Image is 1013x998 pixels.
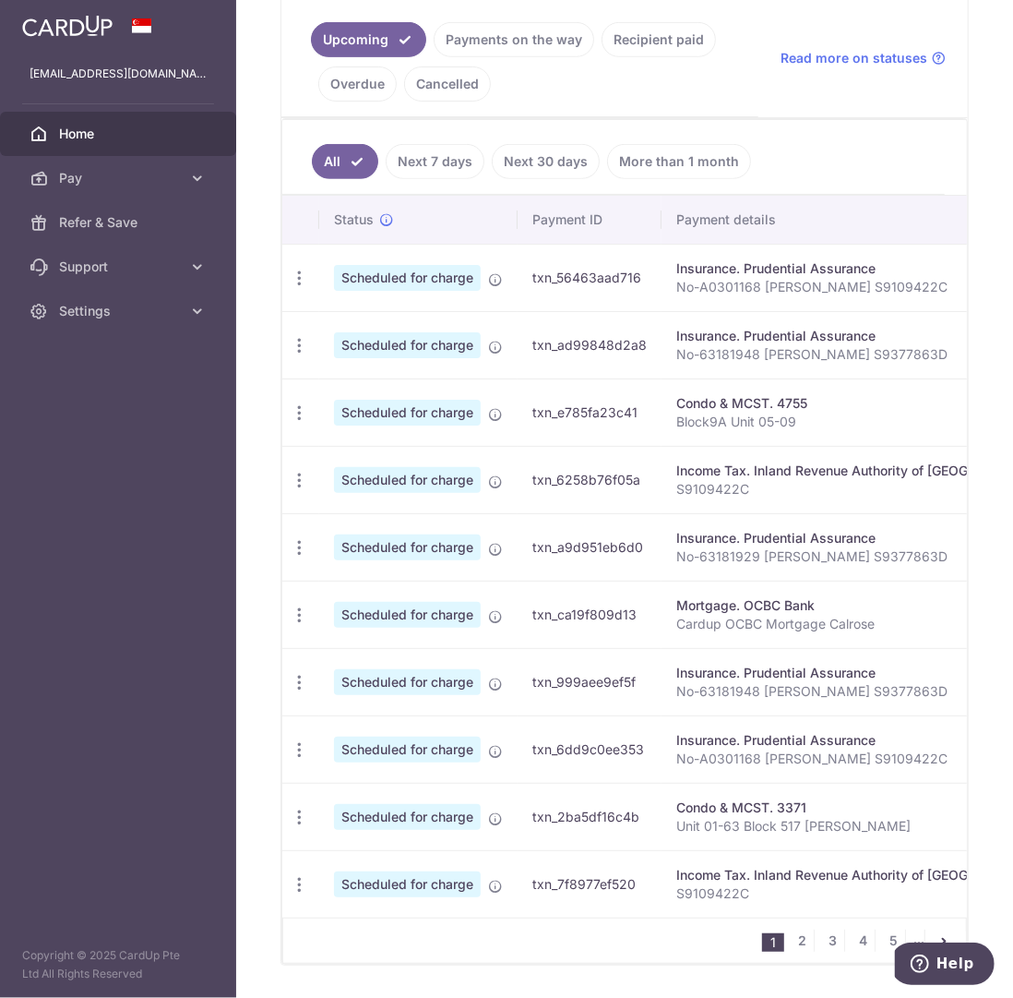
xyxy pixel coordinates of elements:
span: Scheduled for charge [334,602,481,628]
td: txn_56463aad716 [518,244,661,311]
a: 3 [822,930,844,952]
a: 5 [883,930,905,952]
span: Scheduled for charge [334,669,481,695]
span: Scheduled for charge [334,804,481,830]
td: txn_2ba5df16c4b [518,783,661,850]
td: txn_7f8977ef520 [518,850,661,918]
span: Read more on statuses [781,49,927,67]
nav: pager [762,919,966,963]
span: Home [59,125,181,143]
a: Next 30 days [492,144,600,179]
p: [EMAIL_ADDRESS][DOMAIN_NAME] [30,65,207,83]
a: Overdue [318,66,397,102]
a: 2 [792,930,814,952]
li: ... [913,930,925,952]
span: Scheduled for charge [334,737,481,763]
a: Recipient paid [602,22,716,57]
iframe: Opens a widget where you can find more information [895,943,995,989]
a: More than 1 month [607,144,751,179]
a: Payments on the way [434,22,594,57]
td: txn_e785fa23c41 [518,379,661,446]
td: txn_ad99848d2a8 [518,311,661,379]
span: Scheduled for charge [334,872,481,897]
span: Status [334,210,374,229]
a: 4 [852,930,875,952]
a: Next 7 days [386,144,484,179]
td: txn_ca19f809d13 [518,581,661,648]
a: Cancelled [404,66,491,102]
span: Scheduled for charge [334,400,481,426]
th: Payment ID [518,196,661,244]
a: Read more on statuses [781,49,946,67]
td: txn_6dd9c0ee353 [518,715,661,783]
span: Settings [59,302,181,320]
span: Scheduled for charge [334,467,481,493]
span: Pay [59,169,181,187]
li: 1 [762,933,784,952]
a: Upcoming [311,22,426,57]
a: All [312,144,378,179]
td: txn_6258b76f05a [518,446,661,513]
span: Refer & Save [59,213,181,232]
span: Scheduled for charge [334,535,481,560]
img: CardUp [22,15,113,37]
td: txn_999aee9ef5f [518,648,661,715]
td: txn_a9d951eb6d0 [518,513,661,581]
span: Support [59,258,181,276]
span: Scheduled for charge [334,265,481,291]
span: Scheduled for charge [334,332,481,358]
